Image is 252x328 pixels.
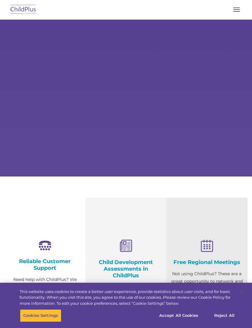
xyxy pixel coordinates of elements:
button: Accept All Cookies [156,309,202,322]
h4: Reliable Customer Support [9,258,81,271]
h4: Free Regional Meetings [171,259,243,266]
p: Not using ChildPlus? These are a great opportunity to network and learn from ChildPlus users. Fin... [171,270,243,308]
h4: Child Development Assessments in ChildPlus [90,259,162,279]
button: Reject All [205,309,243,322]
div: This website uses cookies to create a better user experience, provide statistics about user visit... [20,289,234,307]
button: Close [236,286,249,299]
button: Cookies Settings [20,309,61,322]
img: ChildPlus by Procare Solutions [9,3,37,17]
